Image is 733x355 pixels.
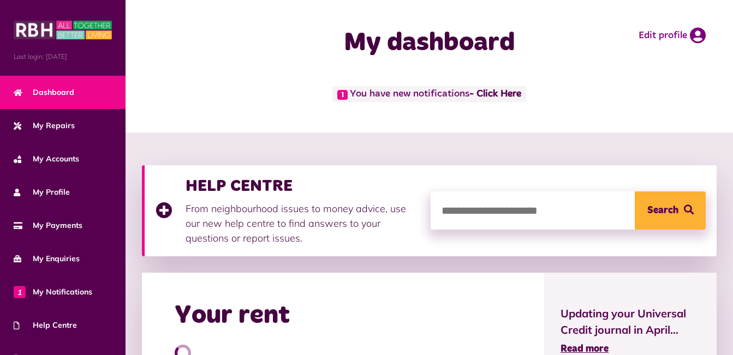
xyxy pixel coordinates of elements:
[14,52,112,62] span: Last login: [DATE]
[14,320,77,331] span: Help Centre
[14,153,79,165] span: My Accounts
[647,191,678,230] span: Search
[14,286,26,298] span: 1
[469,89,521,99] a: - Click Here
[561,344,609,354] span: Read more
[288,27,570,59] h1: My dashboard
[639,27,706,44] a: Edit profile
[14,186,70,198] span: My Profile
[14,87,74,98] span: Dashboard
[14,19,112,41] img: MyRBH
[14,253,80,264] span: My Enquiries
[186,201,420,245] p: From neighbourhood issues to money advice, use our new help centre to find answers to your questi...
[337,90,348,100] span: 1
[561,305,700,338] span: Updating your Universal Credit journal in April...
[186,176,420,196] h3: HELP CENTRE
[14,120,75,131] span: My Repairs
[332,86,526,102] span: You have new notifications
[14,286,92,298] span: My Notifications
[635,191,706,230] button: Search
[14,220,82,231] span: My Payments
[175,300,290,332] h2: Your rent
